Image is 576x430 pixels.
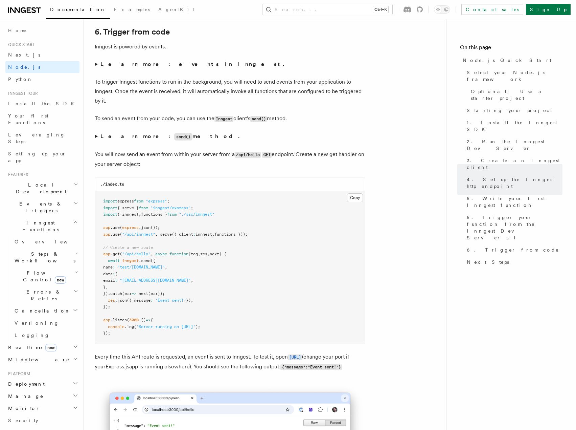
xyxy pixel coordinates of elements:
p: To send an event from your code, you can use the client's method. [95,114,365,124]
button: Search...Ctrl+K [262,4,392,15]
span: from [167,212,177,217]
span: : [115,278,117,283]
span: app [103,225,110,230]
span: }) [103,291,108,296]
span: Python [8,77,33,82]
span: // Create a new route [103,245,153,250]
span: , [191,278,193,283]
button: Deployment [5,378,79,390]
span: new [45,344,56,351]
button: Steps & Workflows [12,248,79,267]
span: .get [110,252,120,256]
code: Inngest [214,116,233,122]
span: Your first Functions [8,113,48,125]
a: Logging [12,329,79,341]
span: .json [139,225,151,230]
code: /api/hello [235,152,261,158]
a: 5. Write your first Inngest function [464,192,562,211]
button: Realtimenew [5,341,79,353]
span: await [108,258,120,263]
a: Leveraging Steps [5,129,79,148]
span: Overview [15,239,84,244]
span: Manage [5,393,44,400]
a: Your first Functions [5,110,79,129]
span: : [151,298,153,303]
a: Overview [12,236,79,248]
code: GET [262,152,272,158]
a: Starting your project [464,104,562,116]
code: {"message":"Event sent!"} [280,364,342,370]
span: => [146,318,151,322]
span: Home [8,27,27,34]
span: data [103,272,113,276]
span: Security [8,418,38,423]
a: 2. Run the Inngest Dev Server [464,135,562,154]
span: "/api/inngest" [122,232,155,237]
span: 'Event sent!' [155,298,186,303]
span: Local Development [5,181,74,195]
span: function [169,252,188,256]
a: 5. Trigger your function from the Inngest Dev Server UI [464,211,562,244]
button: Events & Triggers [5,198,79,217]
span: inngest [195,232,212,237]
span: , [207,252,210,256]
span: ( [134,324,136,329]
span: (req [188,252,198,256]
div: Inngest Functions [5,236,79,341]
code: send() [174,133,192,141]
span: 5. Write your first Inngest function [467,195,562,209]
code: [URL] [288,354,302,360]
a: [URL] [288,353,302,360]
span: res [200,252,207,256]
span: { [115,272,117,276]
a: Setting up your app [5,148,79,167]
code: send() [250,116,267,122]
span: 4. Set up the Inngest http endpoint [467,176,562,190]
span: Node.js Quick Start [463,57,551,64]
span: ({ message [127,298,151,303]
span: res [108,298,115,303]
span: name [103,265,113,270]
span: { serve } [117,206,139,210]
h4: On this page [460,43,562,54]
a: Python [5,73,79,85]
span: 2. Run the Inngest Dev Server [467,138,562,152]
button: Cancellation [12,305,79,317]
span: => [132,291,136,296]
span: { inngest [117,212,139,217]
span: new [55,276,66,284]
span: Monitor [5,405,40,412]
span: .use [110,225,120,230]
span: Deployment [5,381,45,387]
span: Features [5,172,28,177]
span: Platform [5,371,30,377]
span: next [139,291,148,296]
span: () [141,318,146,322]
span: Leveraging Steps [8,132,65,144]
a: Install the SDK [5,98,79,110]
span: Install the SDK [8,101,78,106]
span: Select your Node.js framework [467,69,562,83]
span: serve [160,232,172,237]
span: : [113,272,115,276]
span: Realtime [5,344,56,351]
button: Copy [347,193,363,202]
span: from [134,199,143,203]
span: , [106,285,108,289]
span: app [103,318,110,322]
span: from [139,206,148,210]
span: express [117,199,134,203]
span: }); [186,298,193,303]
span: 3000 [129,318,139,322]
span: 5. Trigger your function from the Inngest Dev Server UI [467,214,562,241]
span: Events & Triggers [5,200,74,214]
a: 1. Install the Inngest SDK [464,116,562,135]
span: : [113,265,115,270]
span: ( [120,225,122,230]
span: console [108,324,124,329]
span: Setting up your app [8,151,66,163]
span: Next Steps [467,259,509,265]
span: }); [103,304,110,309]
span: ({ [151,258,155,263]
p: Inngest is powered by events. [95,42,365,51]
